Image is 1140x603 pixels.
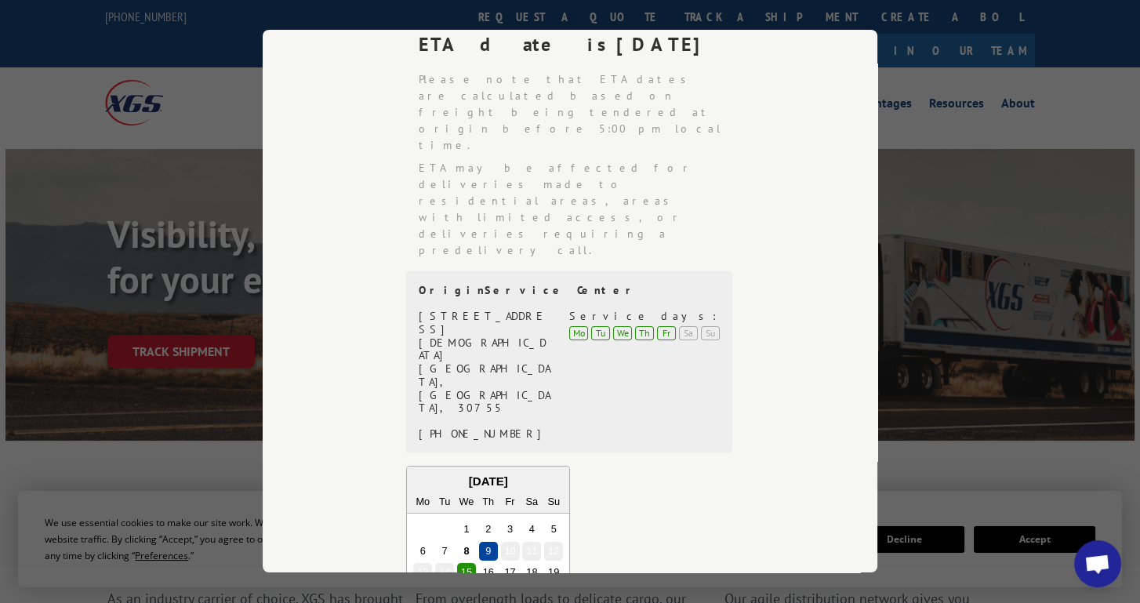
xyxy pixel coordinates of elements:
[501,542,520,561] div: Choose Friday, October 10th, 2025
[501,564,520,583] div: Choose Friday, October 17th, 2025
[501,492,520,511] div: Fr
[544,492,563,511] div: Su
[522,542,541,561] div: Choose Saturday, October 11th, 2025
[419,161,734,260] li: ETA may be affected for deliveries made to residential areas, areas with limited access, or deliv...
[413,542,432,561] div: Choose Monday, October 6th, 2025
[522,492,541,511] div: Sa
[591,326,610,340] div: Tu
[616,33,713,57] strong: [DATE]
[419,428,551,441] div: [PHONE_NUMBER]
[457,564,476,583] div: Choose Wednesday, October 15th, 2025
[701,326,720,340] div: Su
[457,542,476,561] div: Choose Wednesday, October 8th, 2025
[479,520,498,539] div: Choose Thursday, October 2nd, 2025
[544,564,563,583] div: Choose Sunday, October 19th, 2025
[613,326,632,340] div: We
[544,542,563,561] div: Choose Sunday, October 12th, 2025
[407,474,569,492] div: [DATE]
[522,520,541,539] div: Choose Saturday, October 4th, 2025
[435,542,454,561] div: Choose Tuesday, October 7th, 2025
[457,520,476,539] div: Choose Wednesday, October 1st, 2025
[569,326,588,340] div: Mo
[635,326,654,340] div: Th
[479,492,498,511] div: Th
[419,363,551,416] div: [GEOGRAPHIC_DATA], [GEOGRAPHIC_DATA], 30755
[544,520,563,539] div: Choose Sunday, October 5th, 2025
[1074,540,1121,587] div: Open chat
[501,520,520,539] div: Choose Friday, October 3rd, 2025
[679,326,698,340] div: Sa
[479,564,498,583] div: Choose Thursday, October 16th, 2025
[419,285,720,298] div: Origin Service Center
[479,542,498,561] div: Choose Thursday, October 9th, 2025
[657,326,676,340] div: Fr
[457,492,476,511] div: We
[413,492,432,511] div: Mo
[435,564,454,583] div: Choose Tuesday, October 14th, 2025
[419,72,734,154] li: Please note that ETA dates are calculated based on freight being tendered at origin before 5:00 p...
[413,564,432,583] div: Choose Monday, October 13th, 2025
[435,492,454,511] div: Tu
[522,564,541,583] div: Choose Saturday, October 18th, 2025
[569,310,720,323] div: Service days:
[419,310,551,362] div: [STREET_ADDRESS][DEMOGRAPHIC_DATA]
[419,31,734,60] div: ETA date is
